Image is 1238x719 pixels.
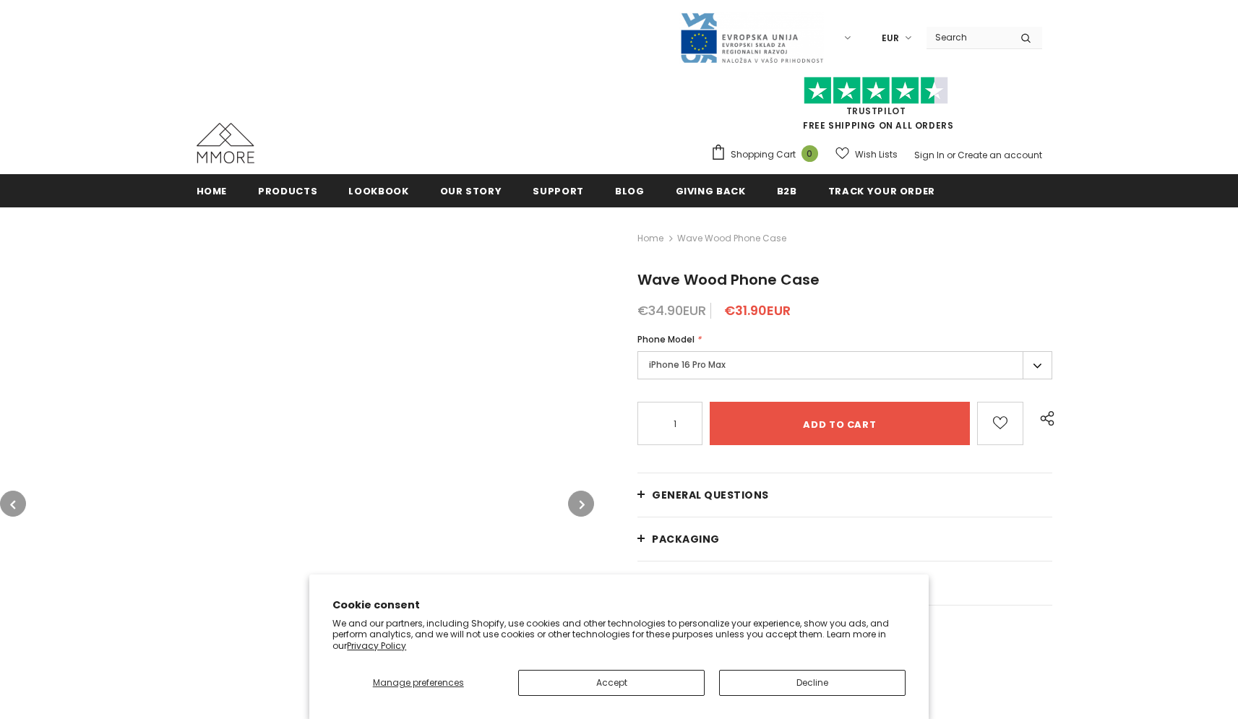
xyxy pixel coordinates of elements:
img: MMORE Cases [197,123,254,163]
span: Home [197,184,228,198]
span: Products [258,184,317,198]
label: iPhone 16 Pro Max [637,351,1052,379]
a: Products [258,174,317,207]
span: EUR [882,31,899,46]
span: PACKAGING [652,532,720,546]
button: Decline [719,670,906,696]
a: Home [197,174,228,207]
span: Manage preferences [373,676,464,689]
a: Lookbook [348,174,408,207]
a: General Questions [637,473,1052,517]
a: Our Story [440,174,502,207]
span: €34.90EUR [637,301,706,319]
span: FREE SHIPPING ON ALL ORDERS [710,83,1042,132]
a: Shopping Cart 0 [710,144,825,165]
input: Search Site [927,27,1010,48]
a: Privacy Policy [347,640,406,652]
span: Our Story [440,184,502,198]
span: Wish Lists [855,147,898,162]
p: We and our partners, including Shopify, use cookies and other technologies to personalize your ex... [332,618,906,652]
span: 0 [801,145,818,162]
a: Create an account [958,149,1042,161]
img: Trust Pilot Stars [804,77,948,105]
a: support [533,174,584,207]
input: Add to cart [710,402,969,445]
a: Sign In [914,149,945,161]
img: Javni Razpis [679,12,824,64]
span: Shopping Cart [731,147,796,162]
a: Shipping and returns [637,561,1052,605]
span: B2B [777,184,797,198]
span: Phone Model [637,333,695,345]
button: Manage preferences [332,670,504,696]
h2: Cookie consent [332,598,906,613]
span: €31.90EUR [724,301,791,319]
a: Trustpilot [846,105,906,117]
span: Blog [615,184,645,198]
a: Giving back [676,174,746,207]
span: support [533,184,584,198]
a: B2B [777,174,797,207]
a: Track your order [828,174,935,207]
a: Javni Razpis [679,31,824,43]
a: PACKAGING [637,517,1052,561]
span: Wave Wood Phone Case [677,230,786,247]
span: Giving back [676,184,746,198]
span: Wave Wood Phone Case [637,270,820,290]
a: Wish Lists [835,142,898,167]
span: Track your order [828,184,935,198]
span: or [947,149,955,161]
a: Home [637,230,663,247]
button: Accept [518,670,705,696]
span: General Questions [652,488,769,502]
a: Blog [615,174,645,207]
span: Lookbook [348,184,408,198]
